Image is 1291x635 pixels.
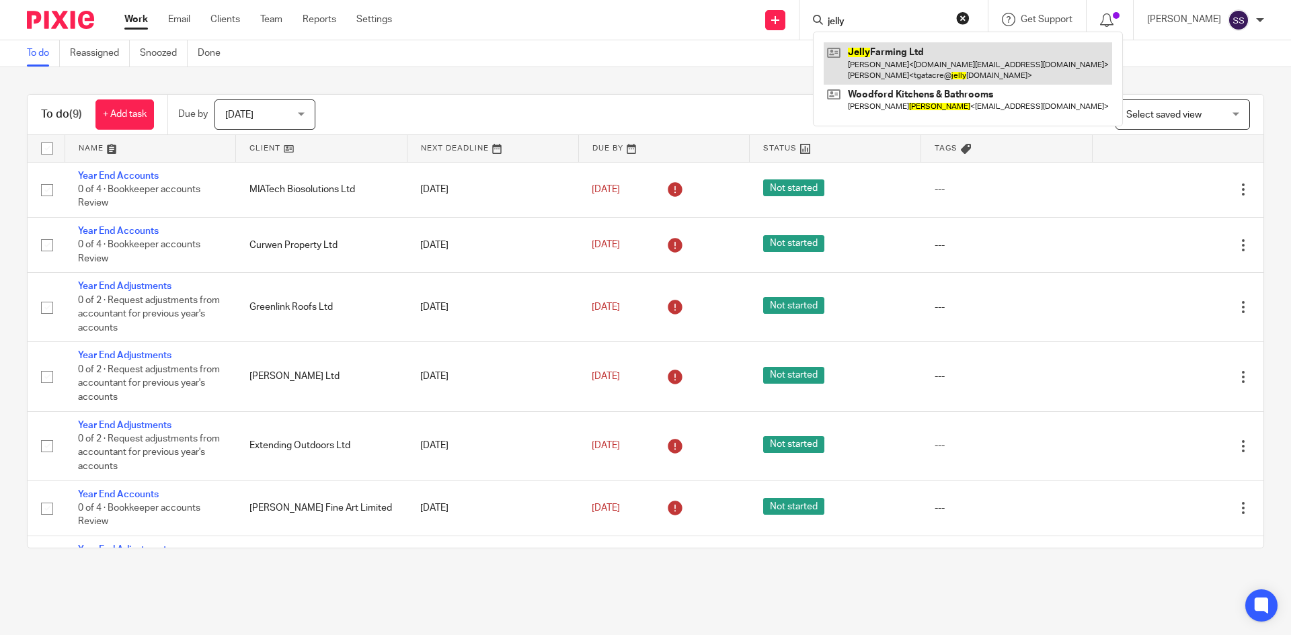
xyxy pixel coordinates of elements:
div: --- [935,370,1079,383]
a: Work [124,13,148,26]
a: Snoozed [140,40,188,67]
td: MIATech Biosolutions Ltd [236,162,407,217]
td: [DATE] [407,411,578,480]
span: Not started [763,367,824,384]
a: Year End Adjustments [78,351,171,360]
td: Extending Outdoors Ltd [236,411,407,480]
div: --- [935,501,1079,515]
a: Year End Accounts [78,226,159,236]
td: [DATE] [407,162,578,217]
td: [DATE] [407,273,578,342]
div: --- [935,183,1079,196]
input: Search [826,16,947,28]
td: [PERSON_NAME] Fine Art Limited [236,480,407,536]
span: Not started [763,498,824,515]
td: Curwen Property Ltd [236,217,407,272]
img: svg%3E [1228,9,1249,31]
td: [PERSON_NAME] Ltd [236,342,407,411]
button: Clear [956,11,970,25]
span: Select saved view [1126,110,1202,120]
td: [DATE] [407,217,578,272]
div: --- [935,300,1079,314]
a: Year End Adjustments [78,545,171,554]
div: --- [935,439,1079,452]
span: [DATE] [592,241,620,250]
a: Year End Adjustments [78,282,171,291]
td: [DATE] [407,480,578,536]
a: Settings [356,13,392,26]
span: [DATE] [592,503,620,513]
span: 0 of 2 · Request adjustments from accountant for previous year's accounts [78,365,220,402]
span: 0 of 4 · Bookkeeper accounts Review [78,241,200,264]
span: [DATE] [592,372,620,381]
span: 0 of 2 · Request adjustments from accountant for previous year's accounts [78,434,220,471]
span: Not started [763,179,824,196]
a: + Add task [95,99,154,130]
span: Tags [935,144,957,152]
span: Get Support [1021,15,1072,24]
span: (9) [69,109,82,120]
td: Greenlink Roofs Ltd [236,273,407,342]
span: [DATE] [225,110,253,120]
span: [DATE] [592,302,620,312]
a: Year End Accounts [78,490,159,499]
span: 0 of 4 · Bookkeeper accounts Review [78,185,200,208]
span: [DATE] [592,441,620,450]
a: To do [27,40,60,67]
a: Year End Adjustments [78,421,171,430]
a: Email [168,13,190,26]
span: Not started [763,297,824,314]
a: Team [260,13,282,26]
span: 0 of 4 · Bookkeeper accounts Review [78,503,200,527]
p: Due by [178,108,208,121]
span: Not started [763,235,824,252]
p: [PERSON_NAME] [1147,13,1221,26]
h1: To do [41,108,82,122]
a: Year End Accounts [78,171,159,181]
a: Reports [303,13,336,26]
a: Reassigned [70,40,130,67]
span: Not started [763,436,824,453]
a: Clients [210,13,240,26]
span: [DATE] [592,185,620,194]
a: Done [198,40,231,67]
td: [DATE] [407,342,578,411]
span: 0 of 2 · Request adjustments from accountant for previous year's accounts [78,296,220,333]
img: Pixie [27,11,94,29]
div: --- [935,239,1079,252]
td: [DATE] [407,536,578,605]
td: Jelly Farming Ltd [236,536,407,605]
